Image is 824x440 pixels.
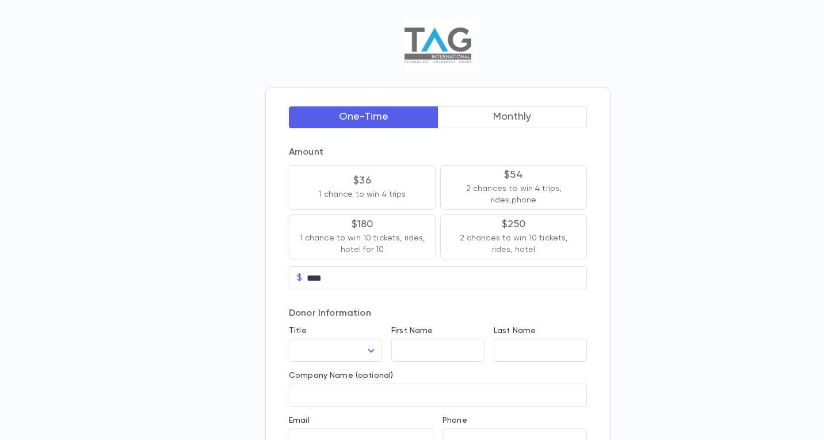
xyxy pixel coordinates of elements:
p: 1 chance to win 4 trips [318,189,406,200]
img: Logo [405,18,471,70]
label: First Name [391,326,433,335]
button: $361 chance to win 4 trips [289,165,436,210]
button: $2502 chances to win 10 tickets, rides, hotel [440,215,587,259]
label: Phone [442,416,467,425]
p: 1 chance to win 10 tickets, rides, hotel for 10 [299,232,426,255]
label: Company Name (optional) [289,371,393,380]
p: Amount [289,147,587,158]
p: $ [297,272,302,284]
button: $1801 chance to win 10 tickets, rides, hotel for 10 [289,215,436,259]
label: Last Name [494,326,536,335]
p: 2 chances to win 4 trips, rides,phone [450,183,577,206]
label: Title [289,326,307,335]
p: $250 [502,219,526,230]
p: $36 [353,175,371,186]
p: 2 chances to win 10 tickets, rides, hotel [450,232,577,255]
p: Donor Information [289,308,587,319]
button: One-Time [289,106,438,128]
button: $542 chances to win 4 trips, rides,phone [440,165,587,210]
label: Email [289,416,310,425]
button: Monthly [438,106,588,128]
p: $54 [504,169,523,181]
div: ​ [289,339,382,362]
p: $180 [352,219,373,230]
